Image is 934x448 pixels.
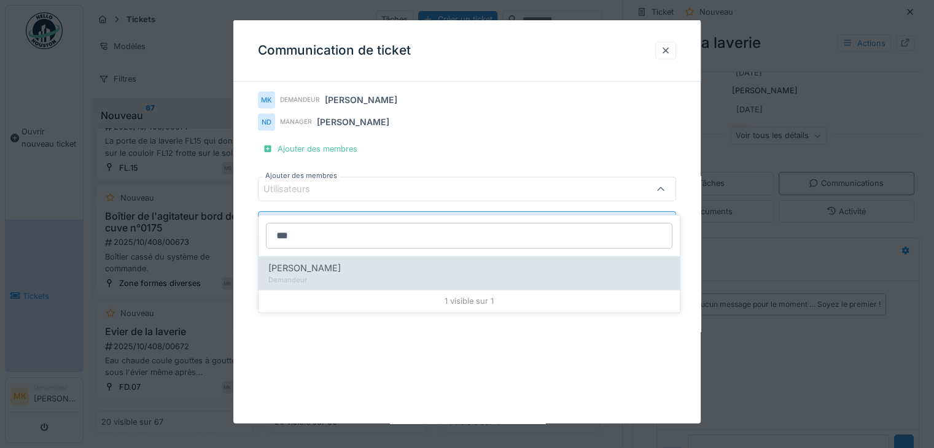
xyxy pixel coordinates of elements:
[258,91,275,109] div: MK
[263,182,327,196] div: Utilisateurs
[258,141,362,157] div: Ajouter des membres
[258,43,411,58] h3: Communication de ticket
[317,115,389,128] div: [PERSON_NAME]
[268,275,670,285] div: Demandeur
[280,95,320,104] div: Demandeur
[280,117,312,126] div: Manager
[268,261,341,275] span: [PERSON_NAME]
[325,93,397,106] div: [PERSON_NAME]
[258,114,275,131] div: ND
[263,171,340,181] label: Ajouter des membres
[259,290,680,312] div: 1 visible sur 1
